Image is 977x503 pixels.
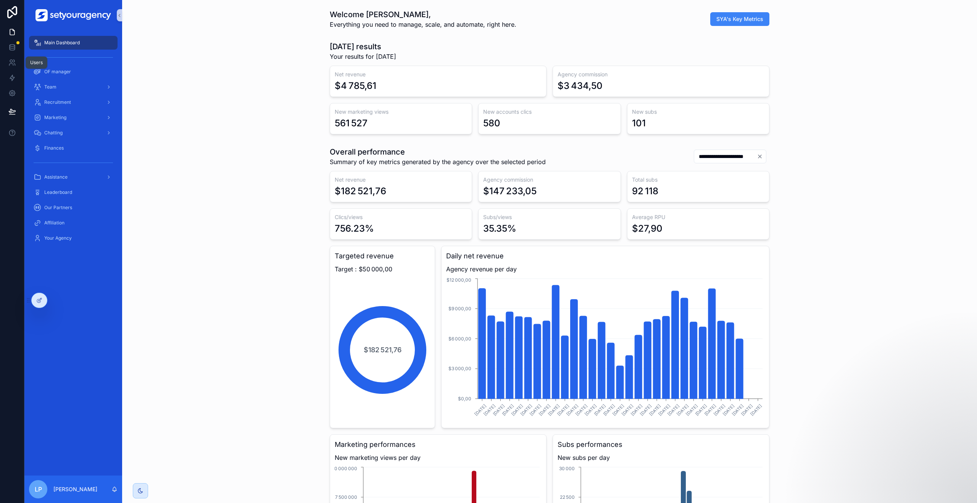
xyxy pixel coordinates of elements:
h3: Net revenue [335,176,467,184]
h1: [DATE] results [330,41,396,52]
text: [DATE] [676,403,690,417]
tspan: $0,00 [458,396,471,401]
span: New subs per day [558,453,764,462]
span: OF manager [44,69,71,75]
h3: New subs [632,108,764,116]
h3: Subs/views [483,213,616,221]
button: SYA's Key Metrics [710,12,769,26]
span: Marketing [44,114,66,121]
span: Chatting [44,130,63,136]
div: 101 [632,117,646,129]
span: Team [44,84,56,90]
text: [DATE] [657,403,671,417]
button: Clear [757,153,766,160]
text: [DATE] [740,403,754,417]
h3: New accounts clics [483,108,616,116]
span: Agency revenue per day [446,264,764,274]
tspan: $9 000,00 [448,306,471,311]
tspan: 30 000 [559,466,575,471]
div: $4 785,61 [335,80,376,92]
a: Your Agency [29,231,118,245]
span: LP [35,485,42,494]
tspan: 22 500 [560,494,575,500]
div: scrollable content [24,31,122,255]
tspan: 7 500 000 [335,494,357,500]
text: [DATE] [648,403,662,417]
text: [DATE] [547,403,561,417]
a: Affiliation [29,216,118,230]
h3: Clics/views [335,213,467,221]
text: [DATE] [519,403,533,417]
span: Leaderboard [44,189,72,195]
img: App logo [35,9,111,21]
h3: Average RPU [632,213,764,221]
span: Everything you need to manage, scale, and automate, right here. [330,20,516,29]
a: Leaderboard [29,185,118,199]
text: [DATE] [731,403,745,417]
h3: Daily net revenue [446,251,764,261]
a: Assistance [29,170,118,184]
text: [DATE] [538,403,551,417]
text: [DATE] [584,403,598,417]
a: Chatting [29,126,118,140]
div: $182 521,76 [335,185,386,197]
span: New marketing views per day [335,453,542,462]
span: Summary of key metrics generated by the agency over the selected period [330,157,546,166]
span: Your results for [DATE] [330,52,396,61]
span: Finances [44,145,64,151]
h3: Total subs [632,176,764,184]
span: Your Agency [44,235,72,241]
p: [PERSON_NAME] [53,485,97,493]
h3: Subs performances [558,439,764,450]
a: Our Partners [29,201,118,214]
div: $147 233,05 [483,185,537,197]
text: [DATE] [703,403,717,417]
h3: Marketing performances [335,439,542,450]
a: Marketing [29,111,118,124]
text: [DATE] [630,403,643,417]
text: [DATE] [529,403,542,417]
div: chart [446,277,764,423]
tspan: 10 000 000 [332,466,357,471]
a: Team [29,80,118,94]
text: [DATE] [566,403,579,417]
text: [DATE] [713,403,726,417]
div: Users [30,60,43,66]
a: Finances [29,141,118,155]
h3: Targeted revenue [335,251,430,261]
h3: New marketing views [335,108,467,116]
span: Our Partners [44,205,72,211]
div: 35.35% [483,222,516,235]
text: [DATE] [685,403,699,417]
div: $3 434,50 [558,80,603,92]
text: [DATE] [492,403,506,417]
text: [DATE] [474,403,487,417]
text: [DATE] [483,403,497,417]
text: [DATE] [611,403,625,417]
a: OF manager [29,65,118,79]
span: $182 521,76 [364,345,401,355]
div: 561 527 [335,117,368,129]
text: [DATE] [749,403,763,417]
text: [DATE] [621,403,634,417]
span: Main Dashboard [44,40,80,46]
div: 580 [483,117,500,129]
text: [DATE] [639,403,653,417]
text: [DATE] [501,403,515,417]
a: Main Dashboard [29,36,118,50]
text: [DATE] [593,403,607,417]
text: [DATE] [556,403,570,417]
h1: Welcome [PERSON_NAME], [330,9,516,20]
h3: Agency commission [558,71,764,78]
span: Affiliation [44,220,64,226]
span: SYA's Key Metrics [716,15,763,23]
tspan: $3 000,00 [448,366,471,371]
div: $27,90 [632,222,663,235]
a: Recruitment [29,95,118,109]
div: 92 118 [632,185,658,197]
text: [DATE] [667,403,680,417]
h3: Net revenue [335,71,542,78]
text: [DATE] [722,403,735,417]
span: Target : $50 000,00 [335,264,430,274]
tspan: $12 000,00 [447,277,471,283]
